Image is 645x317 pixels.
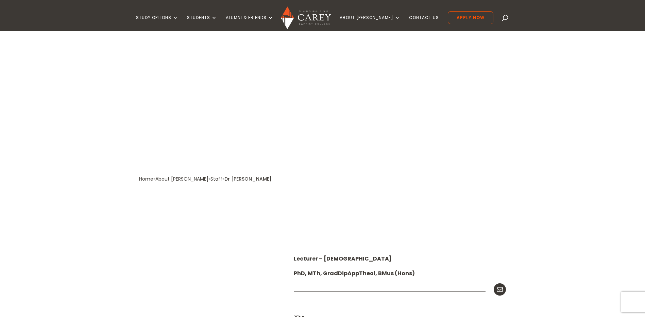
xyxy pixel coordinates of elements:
strong: PhD, MTh, GradDipAppTheol, BMus (Hons) [294,269,415,277]
a: About [PERSON_NAME] [340,15,400,31]
a: Students [187,15,217,31]
div: Dr [PERSON_NAME] [224,174,272,184]
a: Alumni & Friends [226,15,273,31]
a: Contact Us [409,15,439,31]
a: About [PERSON_NAME] [155,176,208,182]
div: » » » [139,174,224,184]
a: Apply Now [448,11,493,24]
img: Carey Baptist College [281,6,331,29]
strong: Lecturer – [DEMOGRAPHIC_DATA] [294,255,392,263]
a: Study Options [136,15,178,31]
a: Home [139,176,153,182]
a: Staff [210,176,222,182]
